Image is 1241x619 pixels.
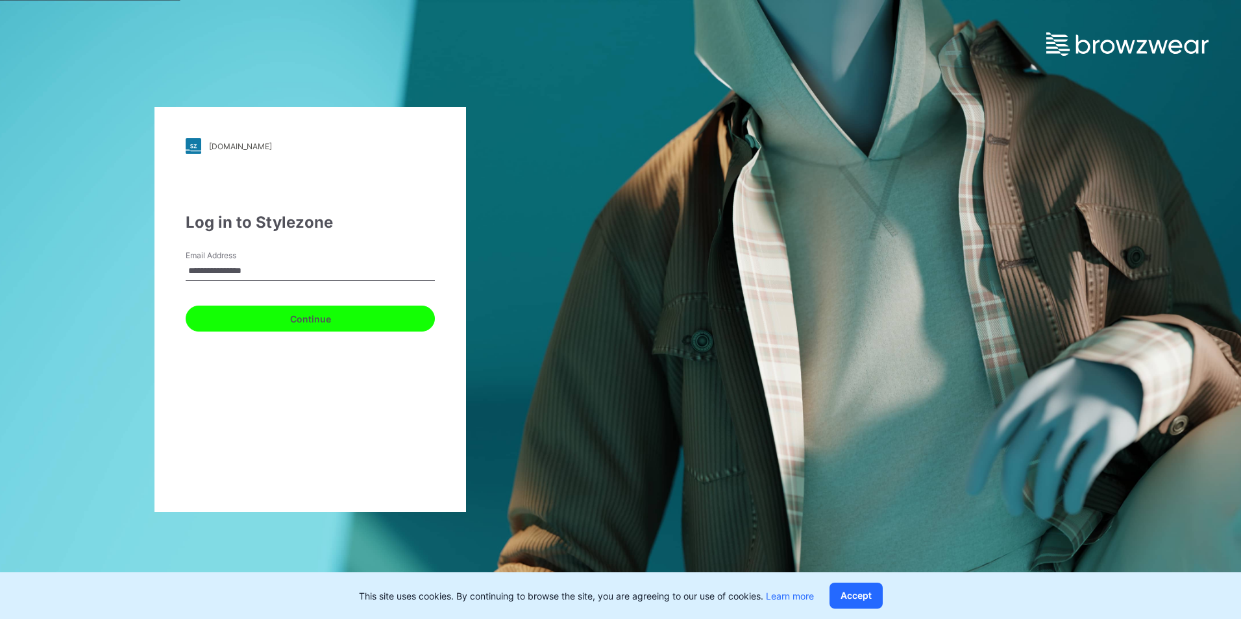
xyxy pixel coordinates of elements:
[209,141,272,151] div: [DOMAIN_NAME]
[829,583,883,609] button: Accept
[186,138,201,154] img: stylezone-logo.562084cfcfab977791bfbf7441f1a819.svg
[186,138,435,154] a: [DOMAIN_NAME]
[359,589,814,603] p: This site uses cookies. By continuing to browse the site, you are agreeing to our use of cookies.
[186,306,435,332] button: Continue
[766,590,814,601] a: Learn more
[186,250,276,261] label: Email Address
[1046,32,1209,56] img: browzwear-logo.e42bd6dac1945053ebaf764b6aa21510.svg
[186,211,435,234] div: Log in to Stylezone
